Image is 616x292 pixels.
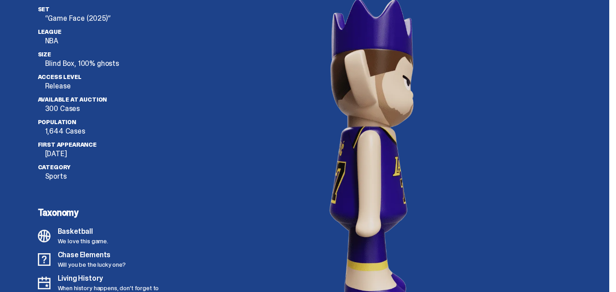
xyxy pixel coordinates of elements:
[45,15,171,22] p: “Game Face (2025)”
[45,105,171,112] p: 300 Cases
[45,37,171,45] p: NBA
[58,275,166,282] p: Living History
[38,96,107,103] span: Available at Auction
[58,261,126,268] p: Will you be the lucky one?
[45,150,171,158] p: [DATE]
[45,128,171,135] p: 1,644 Cases
[45,60,171,67] p: Blind Box, 100% ghosts
[45,83,171,90] p: Release
[58,251,126,259] p: Chase Elements
[38,208,166,217] p: Taxonomy
[38,51,51,58] span: Size
[45,173,171,180] p: Sports
[38,73,82,81] span: Access Level
[38,163,71,171] span: Category
[38,5,50,13] span: set
[38,141,97,148] span: First Appearance
[58,238,108,244] p: We love this game.
[38,118,76,126] span: Population
[58,228,108,235] p: Basketball
[38,28,61,36] span: League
